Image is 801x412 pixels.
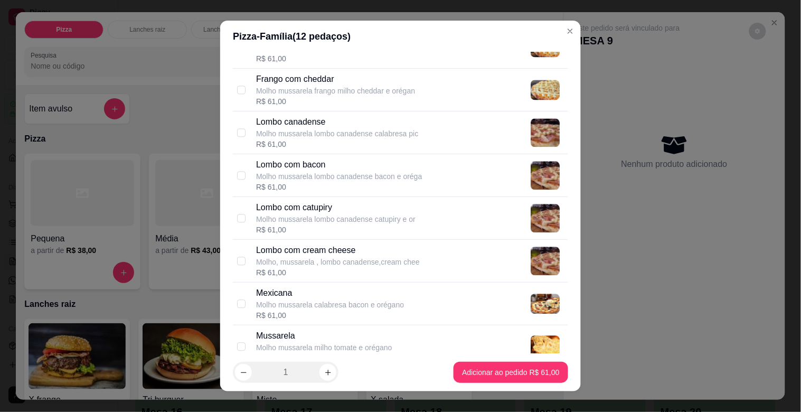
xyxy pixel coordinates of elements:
div: R$ 61,00 [256,353,392,363]
p: Molho mussarela lombo canadense catupiry e or [256,214,416,224]
button: increase-product-quantity [319,364,336,381]
img: product-image [531,294,560,314]
p: Molho mussarela frango milho cheddar e orégan [256,86,415,96]
p: Lombo com catupiry [256,201,416,214]
p: Frango com cheddar [256,73,415,86]
button: Adicionar ao pedido R$ 61,00 [454,362,568,383]
div: R$ 61,00 [256,224,416,235]
img: product-image [531,335,560,357]
p: Molho mussarela lombo canadense calabresa pic [256,128,418,139]
div: R$ 61,00 [256,310,404,321]
div: R$ 61,00 [256,96,415,107]
p: Molho mussarela milho tomate e orégano [256,342,392,353]
img: product-image [531,204,560,233]
button: decrease-product-quantity [235,364,252,381]
div: R$ 61,00 [256,267,420,278]
p: 1 [284,366,288,379]
p: Lombo com bacon [256,158,422,171]
img: product-image [531,118,560,147]
div: R$ 61,00 [256,53,410,64]
img: product-image [531,161,560,190]
p: Mexicana [256,287,404,299]
div: Pizza - Família ( 12 pedaços) [233,29,568,44]
p: Lombo canadense [256,116,418,128]
p: Molho mussarela calabresa bacon e orégano [256,299,404,310]
img: product-image [531,80,560,100]
img: product-image [531,247,560,276]
div: R$ 61,00 [256,182,422,192]
p: Molho, mussarela , lombo canadense,cream chee [256,257,420,267]
div: R$ 61,00 [256,139,418,149]
p: Mussarela [256,330,392,342]
p: Lombo com cream cheese [256,244,420,257]
p: Molho mussarela lombo canadense bacon e oréga [256,171,422,182]
button: Close [562,23,579,40]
